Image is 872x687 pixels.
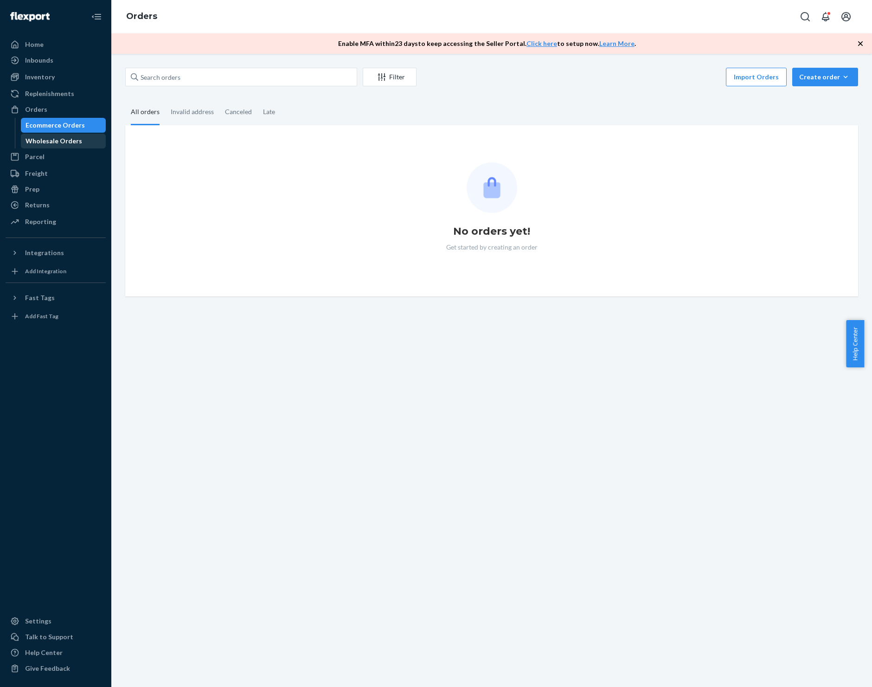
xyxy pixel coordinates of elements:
button: Create order [792,68,858,86]
button: Filter [363,68,417,86]
div: Invalid address [171,100,214,124]
a: Reporting [6,214,106,229]
div: Talk to Support [25,632,73,642]
div: Prep [25,185,39,194]
a: Click here [526,39,557,47]
button: Talk to Support [6,629,106,644]
img: Empty list [467,162,517,213]
div: Inbounds [25,56,53,65]
a: Help Center [6,645,106,660]
a: Learn More [599,39,635,47]
div: Replenishments [25,89,74,98]
div: Canceled [225,100,252,124]
a: Home [6,37,106,52]
div: Returns [25,200,50,210]
div: Home [25,40,44,49]
div: Wholesale Orders [26,136,82,146]
div: Freight [25,169,48,178]
a: Ecommerce Orders [21,118,106,133]
button: Fast Tags [6,290,106,305]
button: Integrations [6,245,106,260]
div: Reporting [25,217,56,226]
a: Parcel [6,149,106,164]
a: Inventory [6,70,106,84]
div: Integrations [25,248,64,257]
div: Parcel [25,152,45,161]
a: Prep [6,182,106,197]
div: Ecommerce Orders [26,121,85,130]
a: Settings [6,614,106,629]
div: Fast Tags [25,293,55,302]
div: Filter [363,72,416,82]
div: Inventory [25,72,55,82]
a: Inbounds [6,53,106,68]
p: Get started by creating an order [446,243,538,252]
div: Create order [799,72,851,82]
div: Add Fast Tag [25,312,58,320]
a: Replenishments [6,86,106,101]
button: Give Feedback [6,661,106,676]
button: Close Navigation [87,7,106,26]
img: Flexport logo [10,12,50,21]
a: Add Fast Tag [6,309,106,324]
button: Open Search Box [796,7,814,26]
a: Orders [6,102,106,117]
button: Help Center [846,320,864,367]
input: Search orders [125,68,357,86]
a: Add Integration [6,264,106,279]
a: Orders [126,11,157,21]
span: Support [19,6,53,15]
div: Late [263,100,275,124]
div: Give Feedback [25,664,70,673]
div: Add Integration [25,267,66,275]
div: Orders [25,105,47,114]
a: Returns [6,198,106,212]
h1: No orders yet! [453,224,530,239]
a: Wholesale Orders [21,134,106,148]
p: Enable MFA within 23 days to keep accessing the Seller Portal. to setup now. . [338,39,636,48]
button: Open notifications [816,7,835,26]
div: Settings [25,616,51,626]
ol: breadcrumbs [119,3,165,30]
a: Freight [6,166,106,181]
div: All orders [131,100,160,125]
button: Open account menu [837,7,855,26]
div: Help Center [25,648,63,657]
button: Import Orders [726,68,787,86]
